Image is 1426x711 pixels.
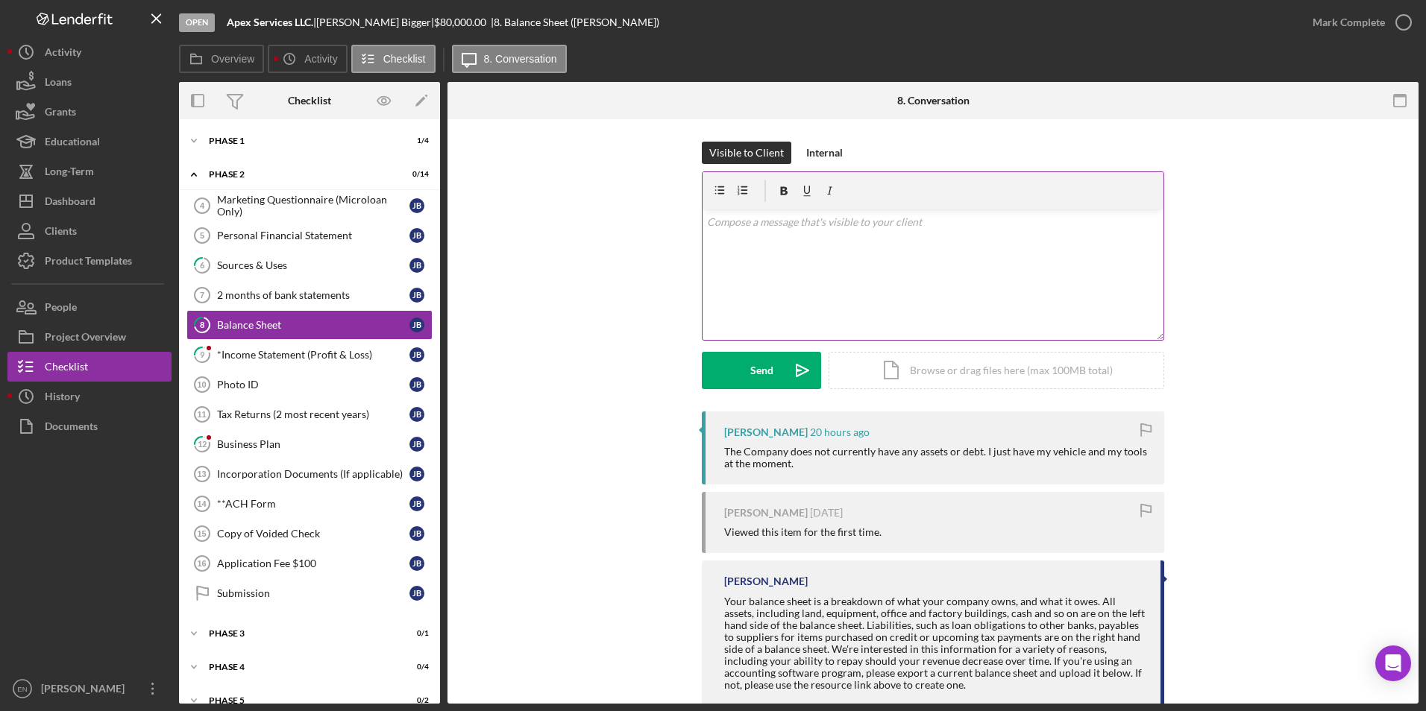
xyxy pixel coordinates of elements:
a: 12Business PlanJB [186,429,433,459]
div: | 8. Balance Sheet ([PERSON_NAME]) [491,16,659,28]
div: J B [409,526,424,541]
a: 10Photo IDJB [186,370,433,399]
label: Activity [304,53,337,65]
div: Marketing Questionnaire (Microloan Only) [217,194,409,218]
div: Educational [45,127,100,160]
div: Grants [45,97,76,130]
a: 5Personal Financial StatementJB [186,221,433,250]
tspan: 11 [197,410,206,419]
button: Grants [7,97,172,127]
time: 2025-08-16 20:42 [810,507,843,519]
div: People [45,292,77,326]
a: 11Tax Returns (2 most recent years)JB [186,399,433,429]
div: Internal [806,142,843,164]
div: J B [409,288,424,303]
div: Tax Returns (2 most recent years) [217,408,409,420]
a: SubmissionJB [186,578,433,608]
div: J B [409,258,424,273]
div: [PERSON_NAME] [724,507,808,519]
button: Checklist [7,352,172,382]
div: Checklist [288,95,331,107]
div: History [45,382,80,415]
div: Documents [45,411,98,445]
tspan: 16 [197,559,206,568]
div: Checklist [45,352,88,385]
div: | [227,16,316,28]
button: Overview [179,45,264,73]
div: Balance Sheet [217,319,409,331]
button: Activity [268,45,347,73]
button: Internal [799,142,850,164]
a: 6Sources & UsesJB [186,250,433,280]
button: Dashboard [7,186,172,216]
button: People [7,292,172,322]
div: Sources & Uses [217,259,409,271]
div: [PERSON_NAME] Bigger | [316,16,434,28]
button: Checklist [351,45,436,73]
button: Clients [7,216,172,246]
div: J B [409,377,424,392]
div: Viewed this item for the first time. [724,526,882,538]
div: Project Overview [45,322,126,355]
button: Long-Term [7,157,172,186]
tspan: 7 [200,291,204,300]
div: 0 / 4 [402,663,429,671]
tspan: 10 [197,380,206,389]
button: 8. Conversation [452,45,567,73]
button: Mark Complete [1298,7,1419,37]
a: Educational [7,127,172,157]
text: EN [17,685,27,693]
div: J B [409,317,424,332]
a: 14**ACH FormJB [186,489,433,519]
button: EN[PERSON_NAME] [7,674,172,704]
button: Project Overview [7,322,172,352]
div: J B [409,586,424,601]
div: J B [409,228,424,243]
tspan: 9 [200,350,205,359]
div: The Company does not currently have any assets or debt. I just have my vehicle and my tools at th... [724,446,1149,470]
div: Your balance sheet is a breakdown of what your company owns, and what it owes. All assets, includ... [724,595,1146,692]
button: Documents [7,411,172,441]
div: J B [409,347,424,362]
a: 9*Income Statement (Profit & Loss)JB [186,340,433,370]
b: Apex Services LLC. [227,16,313,28]
div: 0 / 2 [402,696,429,705]
a: 4Marketing Questionnaire (Microloan Only)JB [186,191,433,221]
div: J B [409,496,424,511]
div: Open Intercom Messenger [1375,645,1411,681]
label: Overview [211,53,254,65]
tspan: 12 [198,439,207,449]
div: Product Templates [45,246,132,279]
a: 72 months of bank statementsJB [186,280,433,310]
div: Send [750,352,773,389]
label: 8. Conversation [484,53,557,65]
a: 8Balance SheetJB [186,310,433,340]
button: History [7,382,172,411]
div: Personal Financial Statement [217,230,409,241]
a: Product Templates [7,246,172,276]
button: Loans [7,67,172,97]
div: J B [409,556,424,571]
div: [PERSON_NAME] [724,575,808,587]
div: J B [409,198,424,213]
div: Copy of Voided Check [217,528,409,540]
button: Activity [7,37,172,67]
div: J B [409,437,424,452]
div: Application Fee $100 [217,557,409,569]
div: Phase 5 [209,696,392,705]
div: 0 / 14 [402,170,429,179]
div: Phase 3 [209,629,392,638]
div: Submission [217,587,409,599]
button: Send [702,352,821,389]
tspan: 14 [197,499,207,508]
div: Phase 2 [209,170,392,179]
